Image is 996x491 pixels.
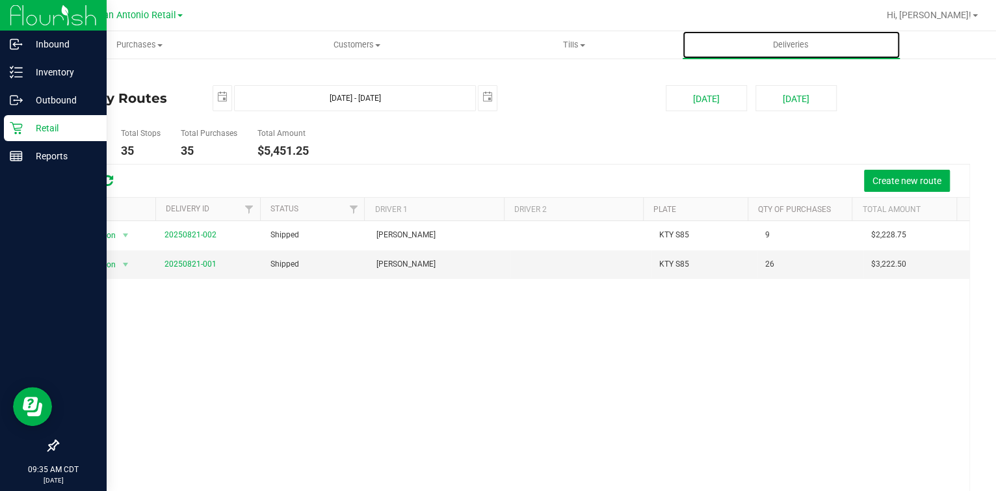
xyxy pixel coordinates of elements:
span: Create new route [872,176,941,186]
inline-svg: Inventory [10,66,23,79]
inline-svg: Retail [10,122,23,135]
span: Shipped [270,229,299,241]
span: KTY S85 [659,229,689,241]
th: Driver 2 [504,198,643,220]
span: [PERSON_NAME] [376,258,436,271]
span: $2,228.75 [871,229,906,241]
p: Inventory [23,64,101,80]
inline-svg: Inbound [10,38,23,51]
span: Customers [249,39,465,51]
h5: Total Purchases [181,129,237,138]
th: Total Amount [852,198,956,220]
p: Retail [23,120,101,136]
span: select [117,256,133,274]
span: 9 [765,229,770,241]
a: Plate [653,205,676,214]
span: TX San Antonio Retail [83,10,176,21]
h5: Total Amount [257,129,309,138]
button: [DATE] [666,85,747,111]
p: [DATE] [6,475,101,485]
a: Filter [343,198,364,220]
span: select [478,86,497,109]
a: Status [270,204,298,213]
a: Filter [239,198,260,220]
span: Tills [466,39,682,51]
span: [PERSON_NAME] [376,229,436,241]
a: 20250821-001 [164,259,216,269]
span: Shipped [270,258,299,271]
button: Create new route [864,170,950,192]
button: [DATE] [755,85,837,111]
a: Deliveries [683,31,900,59]
div: Actions [68,205,150,214]
span: KTY S85 [659,258,689,271]
p: 09:35 AM CDT [6,464,101,475]
p: Inbound [23,36,101,52]
span: $3,222.50 [871,258,906,271]
h5: Total Stops [121,129,161,138]
a: Customers [248,31,465,59]
h4: Delivery Routes [57,85,193,111]
th: Driver 1 [364,198,503,220]
a: Qty of Purchases [758,205,831,214]
h4: $5,451.25 [257,144,309,157]
inline-svg: Reports [10,150,23,163]
span: select [213,86,231,109]
h4: 35 [181,144,237,157]
inline-svg: Outbound [10,94,23,107]
span: select [117,226,133,245]
a: 20250821-002 [164,230,216,239]
p: Outbound [23,92,101,108]
a: Delivery ID [166,204,209,213]
a: Purchases [31,31,248,59]
span: Deliveries [755,39,826,51]
a: Tills [465,31,683,59]
iframe: Resource center [13,387,52,426]
span: 26 [765,258,774,271]
h4: 35 [121,144,161,157]
span: Purchases [32,39,248,51]
p: Reports [23,148,101,164]
span: Hi, [PERSON_NAME]! [887,10,971,20]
